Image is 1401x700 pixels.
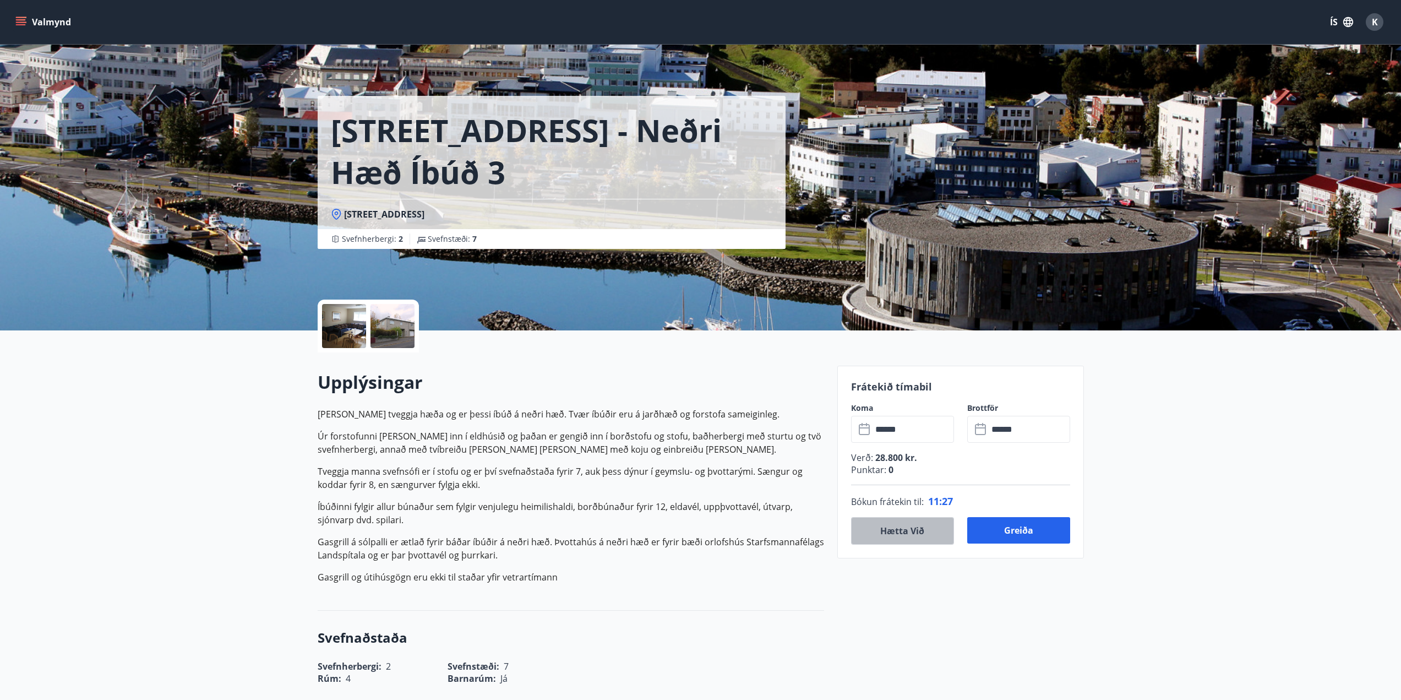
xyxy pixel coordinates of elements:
span: 0 [886,464,893,476]
span: Barnarúm : [448,672,496,685]
button: Greiða [967,517,1070,544]
label: Brottför [967,403,1070,414]
span: 4 [346,672,351,685]
label: Koma [851,403,954,414]
p: Íbúðinni fylgir allur búnaður sem fylgir venjulegu heimilishaldi, borðbúnaður fyrir 12, eldavél, ... [318,500,824,527]
p: Verð : [851,452,1070,464]
span: Svefnherbergi : [342,234,403,245]
span: Rúm : [318,672,341,685]
span: Svefnstæði : [428,234,477,245]
p: Punktar : [851,464,1070,476]
span: Já [500,672,508,685]
span: 7 [472,234,477,244]
h1: [STREET_ADDRESS] - Neðri hæð íbúð 3 [331,109,772,193]
h2: Upplýsingar [318,370,824,394]
span: 28.800 kr. [873,452,917,464]
span: Bókun frátekin til : [851,495,924,508]
p: Gasgrill á sólpalli er ætlað fyrir báðar íbúðir á neðri hæð. Þvottahús á neðri hæð er fyrir bæði ... [318,535,824,562]
span: 2 [399,234,403,244]
p: Frátekið tímabil [851,379,1070,394]
p: Tveggja manna svefnsófi er í stofu og er því svefnaðstaða fyrir 7, auk þess dýnur í geymslu- og þ... [318,465,824,491]
button: K [1361,9,1388,35]
span: [STREET_ADDRESS] [344,208,424,220]
span: 27 [942,495,953,508]
button: menu [13,12,75,32]
span: 11 : [928,495,942,508]
h3: Svefnaðstaða [318,628,824,647]
button: Hætta við [851,517,954,545]
p: Gasgrill og útihúsgögn eru ekki til staðar yfir vetrartímann [318,571,824,584]
p: Úr forstofunni [PERSON_NAME] inn í eldhúsið og þaðan er gengið inn í borðstofu og stofu, baðherbe... [318,430,824,456]
p: [PERSON_NAME] tveggja hæða og er þessi íbúð á neðri hæð. Tvær íbúðir eru á jarðhæð og forstofa sa... [318,408,824,421]
span: K [1372,16,1378,28]
button: ÍS [1324,12,1359,32]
